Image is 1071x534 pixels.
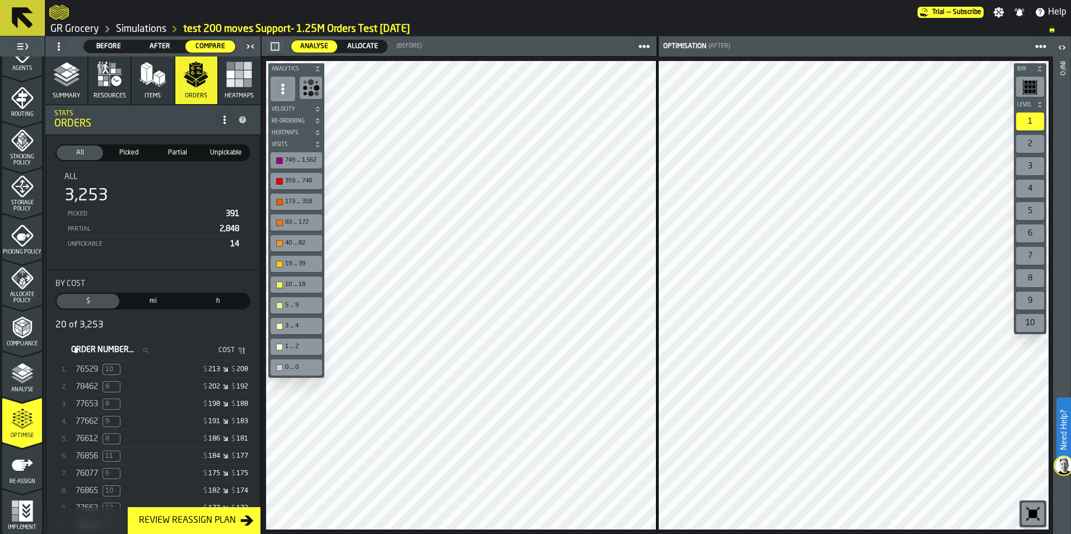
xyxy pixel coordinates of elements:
[302,79,320,97] svg: Show Congestion
[134,40,185,53] label: button-switch-multi-After
[76,486,98,495] span: 76865
[231,504,235,512] span: $
[1019,500,1046,527] div: button-toolbar-undefined
[69,447,250,465] div: StatList-item-[object Object]
[273,196,320,208] div: 173 ... 358
[208,435,220,443] div: 186
[285,281,319,288] div: 10 ... 18
[1015,66,1034,72] span: Bay
[69,465,250,482] div: StatList-item-[object Object]
[208,418,220,425] div: 191
[208,452,220,460] div: 184
[1016,292,1044,310] div: 9
[297,74,324,104] div: button-toolbar-undefined
[104,144,153,161] label: button-switch-multi-Picked (391)
[202,144,250,161] label: button-switch-multi-Unpickable (14)
[103,381,120,392] span: Unpickable Lines
[1024,505,1042,523] svg: Reset zoom and position
[285,157,319,164] div: 749 ... 1,562
[64,172,241,181] div: Title
[268,191,324,212] div: button-toolbar-undefined
[1016,202,1044,220] div: 5
[225,92,254,100] span: Heatmaps
[268,115,324,127] button: button-
[145,92,161,100] span: Items
[1014,63,1046,74] button: button-
[1058,399,1070,461] label: Need Help?
[59,296,117,306] span: $
[203,452,207,460] span: $
[108,148,150,158] span: Picked
[94,92,126,100] span: Resources
[236,418,248,425] div: 183
[273,258,320,270] div: 19 ... 39
[69,378,250,395] div: StatList-item-[object Object]
[69,413,250,430] div: StatList-item-[object Object]
[203,470,207,477] span: $
[338,40,387,53] div: thumb
[268,171,324,191] div: button-toolbar-undefined
[2,111,42,118] span: Routing
[57,294,119,308] div: thumb
[231,470,235,477] span: $
[947,8,951,16] span: —
[273,217,320,228] div: 83 ... 172
[208,400,220,408] div: 198
[1030,6,1071,19] label: button-toggle-Help
[231,400,235,408] span: $
[269,142,312,148] span: Visits
[1014,99,1046,110] button: button-
[231,366,235,373] span: $
[183,23,410,35] a: link-to-/wh/i/e451d98b-95f6-4604-91ff-c80219f9c36d/simulations/30239d51-eca3-48df-9f24-8948953c774e
[2,341,42,347] span: Compliance
[203,400,207,408] span: $
[203,418,207,425] span: $
[55,144,104,161] label: button-switch-multi-All (3,253)
[230,240,239,248] span: 14
[285,198,319,205] div: 173 ... 358
[2,397,42,442] li: menu Optimise
[50,23,99,35] a: link-to-/wh/i/e451d98b-95f6-4604-91ff-c80219f9c36d
[116,23,166,35] a: link-to-/wh/i/e451d98b-95f6-4604-91ff-c80219f9c36d
[76,365,98,374] span: 76529
[89,41,129,51] span: Before
[1014,110,1046,133] div: button-toolbar-undefined
[2,65,42,72] span: Agents
[124,296,182,306] span: mi
[236,452,248,460] div: 177
[64,172,77,181] span: All
[2,524,42,531] span: Implement
[1016,269,1044,287] div: 8
[285,364,319,371] div: 0 ... 0
[273,279,320,291] div: 10 ... 18
[709,43,730,50] span: (After)
[268,357,324,378] div: button-toolbar-undefined
[203,146,249,160] div: thumb
[67,241,226,248] div: Unpickable
[69,395,250,413] div: StatList-item-[object Object]
[269,130,312,136] span: Heatmaps
[103,468,120,479] span: Unpickable Lines
[236,383,248,391] div: 192
[201,346,235,354] span: Cost
[205,148,247,158] span: Unpickable
[55,279,250,288] div: Title
[1014,289,1046,312] div: button-toolbar-undefined
[291,40,338,53] label: button-switch-multi-Analyse
[1016,157,1044,175] div: 3
[122,294,184,308] div: thumb
[103,503,120,514] span: Unpickable Lines
[1014,133,1046,155] div: button-toolbar-undefined
[203,435,207,443] span: $
[208,487,220,495] div: 182
[154,146,201,160] div: thumb
[69,482,250,499] div: StatList-item-[object Object]
[268,212,324,233] div: button-toolbar-undefined
[1014,222,1046,245] div: button-toolbar-undefined
[2,352,42,396] li: menu Analyse
[1014,267,1046,289] div: button-toolbar-undefined
[57,146,103,160] div: thumb
[1014,177,1046,200] div: button-toolbar-undefined
[268,150,324,171] div: button-toolbar-undefined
